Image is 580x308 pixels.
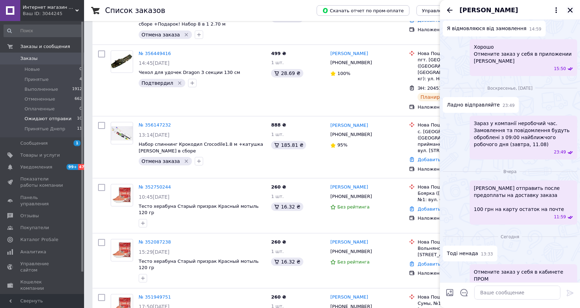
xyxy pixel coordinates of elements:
[111,126,133,141] img: Фото товару
[271,69,303,77] div: 28.69 ₴
[554,149,566,155] span: 23:49 10.08.2025
[20,279,65,292] span: Кошелек компании
[417,122,498,128] div: Нова Пошта
[184,158,189,164] svg: Удалить метку
[330,122,368,129] a: [PERSON_NAME]
[4,25,83,37] input: Поиск
[111,122,133,144] a: Фото товару
[447,250,478,257] span: Тоді ненада
[184,32,189,37] svg: Удалить метку
[417,50,498,57] div: Нова Пошта
[80,76,82,83] span: 4
[111,50,133,73] a: Фото товару
[417,294,498,300] div: Нова Пошта
[20,194,65,207] span: Панель управления
[317,5,409,16] button: Скачать отчет по пром-оплате
[460,288,469,297] button: Открыть шаблоны ответов
[139,294,171,300] a: № 351949751
[139,259,259,271] a: Тесто херабуна Старый призрак Красный мотыль 120 гр
[417,184,498,190] div: Нова Пошта
[503,103,515,109] span: 23:49 10.08.2025
[474,120,573,148] span: Зараз у компанії неробочий час. Замовлення та повідомлення будуть оброблені з 09:00 найближчого р...
[337,71,350,76] span: 100%
[139,194,170,200] span: 10:45[DATE]
[271,249,284,254] span: 1 шт.
[474,268,573,282] span: Отмените заказ у себя в кабинете ПРОМ
[271,294,286,300] span: 260 ₴
[329,192,373,201] div: [PHONE_NUMBER]
[20,213,39,219] span: Отзывы
[25,96,55,102] span: Отмененные
[25,126,65,132] span: Принятые Днепр
[139,249,170,255] span: 15:29[DATE]
[20,225,49,231] span: Покупатели
[417,129,498,154] div: с. [GEOGRAPHIC_DATA] ([GEOGRAPHIC_DATA] обл.), Пункт приймання-видачі (до 30 кг): вул. [STREET_AD...
[139,51,171,56] a: № 356449416
[20,140,48,146] span: Сообщения
[20,152,60,158] span: Товары и услуги
[271,51,286,56] span: 499 ₴
[78,164,86,170] span: 47
[139,132,170,138] span: 13:14[DATE]
[141,158,180,164] span: Отмена заказа
[443,233,577,240] div: 12.08.2025
[139,70,240,75] a: Чехол для удочек Dragon 3 секции 130 см
[20,176,65,189] span: Показатели работы компании
[271,194,284,199] span: 1 шт.
[337,204,370,210] span: Без рейтинга
[20,164,52,170] span: Уведомления
[446,6,454,14] button: Назад
[139,60,170,66] span: 14:45[DATE]
[141,32,180,37] span: Отмена заказа
[271,203,303,211] div: 16.32 ₴
[20,261,65,273] span: Управление сайтом
[23,11,84,17] div: Ваш ID: 3044245
[105,6,165,15] h1: Список заказов
[329,247,373,256] div: [PHONE_NUMBER]
[77,116,82,122] span: 10
[460,6,518,15] span: [PERSON_NAME]
[20,55,37,62] span: Заказы
[554,214,566,220] span: 11:59 11.08.2025
[20,249,46,255] span: Аналитика
[417,190,498,203] div: Боярка ([GEOGRAPHIC_DATA].), №1: вул. Соборності, 36
[177,80,182,86] svg: Удалить метку
[111,53,133,70] img: Фото товару
[111,185,133,205] img: Фото товару
[417,27,498,33] div: Наложенный платеж
[498,234,522,240] span: Сегодня
[417,270,498,276] div: Наложенный платеж
[337,142,347,148] span: 95%
[417,245,498,258] div: Вольнянск, №2 (до 10 кг), ул. [STREET_ADDRESS]
[329,130,373,139] div: [PHONE_NUMBER]
[139,239,171,245] a: № 352087238
[139,142,263,153] span: Набор спиннинг Крокодил Crocodile1.8 м +катушка [PERSON_NAME] в сборе
[322,7,404,14] span: Скачать отчет по пром-оплате
[500,169,519,175] span: Вчера
[67,164,78,170] span: 99+
[474,185,573,213] span: [PERSON_NAME] отправить после предоплаты на доставку заказа 100 грн на карту остаток на почте
[337,259,370,265] span: Без рейтинга
[271,122,286,128] span: 888 ₴
[25,76,49,83] span: Принятые
[75,96,82,102] span: 662
[416,5,483,16] button: Управление статусами
[417,104,498,110] div: Наложенный платеж
[20,43,70,50] span: Заказы и сообщения
[330,50,368,57] a: [PERSON_NAME]
[77,126,82,132] span: 11
[485,85,536,91] span: воскресенье, [DATE]
[20,237,58,243] span: Каталог ProSale
[25,116,71,122] span: Ожидают отправки
[529,26,541,32] span: 14:59 08.08.2025
[111,184,133,206] a: Фото товару
[111,240,133,260] img: Фото товару
[447,25,526,32] span: Я відмовляюся від замовлення
[25,66,40,73] span: Новые
[417,166,498,172] div: Наложенный платеж
[141,80,173,86] span: Подтвердил
[330,294,368,301] a: [PERSON_NAME]
[481,251,493,257] span: 13:33 12.08.2025
[74,140,81,146] span: 1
